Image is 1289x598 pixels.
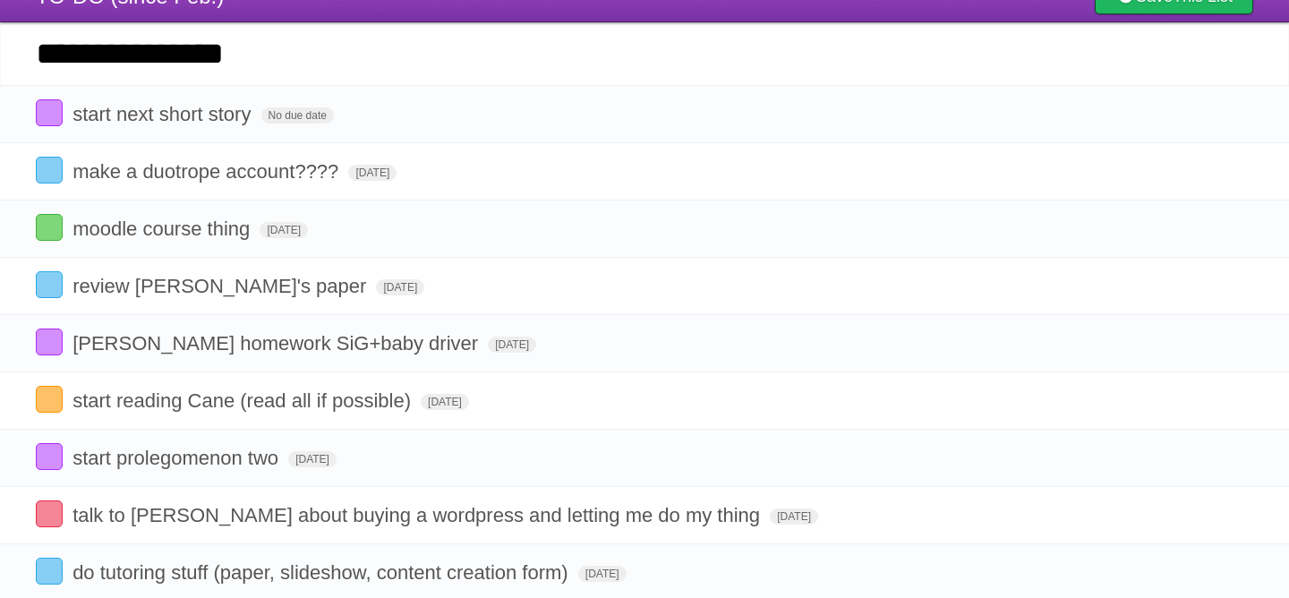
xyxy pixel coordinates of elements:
[578,566,627,582] span: [DATE]
[348,165,397,181] span: [DATE]
[73,332,482,355] span: [PERSON_NAME] homework SiG+baby driver
[73,160,343,183] span: make a duotrope account????
[261,107,334,124] span: No due date
[36,271,63,298] label: Done
[36,214,63,241] label: Done
[73,561,573,584] span: do tutoring stuff (paper, slideshow, content creation form)
[73,447,283,469] span: start prolegomenon two
[73,389,415,412] span: start reading Cane (read all if possible)
[36,500,63,527] label: Done
[36,558,63,585] label: Done
[36,386,63,413] label: Done
[421,394,469,410] span: [DATE]
[73,103,255,125] span: start next short story
[770,508,818,525] span: [DATE]
[260,222,308,238] span: [DATE]
[36,443,63,470] label: Done
[73,218,254,240] span: moodle course thing
[488,337,536,353] span: [DATE]
[73,504,764,526] span: talk to [PERSON_NAME] about buying a wordpress and letting me do my thing
[376,279,424,295] span: [DATE]
[36,99,63,126] label: Done
[288,451,337,467] span: [DATE]
[36,329,63,355] label: Done
[36,157,63,184] label: Done
[73,275,371,297] span: review [PERSON_NAME]'s paper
